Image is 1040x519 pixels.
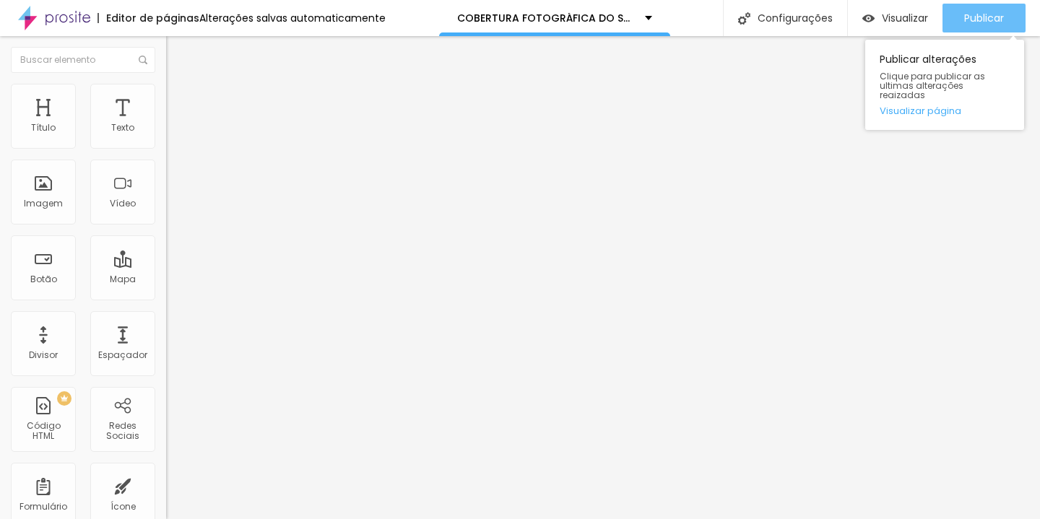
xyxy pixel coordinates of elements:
div: Vídeo [110,199,136,209]
div: Imagem [24,199,63,209]
span: Publicar [964,12,1004,24]
div: Botão [30,274,57,284]
span: Clique para publicar as ultimas alterações reaizadas [880,71,1010,100]
div: Redes Sociais [94,421,151,442]
span: Visualizar [882,12,928,24]
div: Editor de páginas [97,13,199,23]
input: Buscar elemento [11,47,155,73]
a: Visualizar página [880,106,1010,115]
img: Icone [139,56,147,64]
div: Formulário [19,502,67,512]
p: COBERTURA FOTOGRÁFICA DO SEU EVENTO [457,13,634,23]
button: Publicar [942,4,1026,32]
div: Ícone [110,502,136,512]
div: Texto [111,123,134,133]
iframe: Editor [166,36,1040,519]
div: Publicar alterações [865,40,1024,130]
div: Título [31,123,56,133]
img: view-1.svg [862,12,875,25]
div: Código HTML [14,421,71,442]
div: Mapa [110,274,136,284]
button: Visualizar [848,4,942,32]
div: Divisor [29,350,58,360]
div: Espaçador [98,350,147,360]
img: Icone [738,12,750,25]
div: Alterações salvas automaticamente [199,13,386,23]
